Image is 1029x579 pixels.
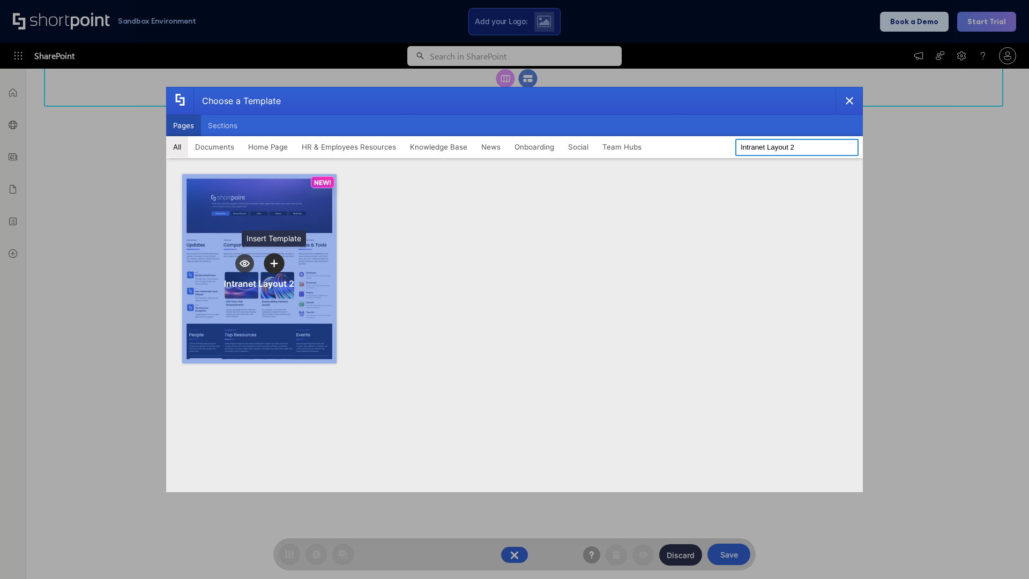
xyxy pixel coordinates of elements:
div: Intranet Layout 2 [224,278,294,289]
button: Team Hubs [595,136,648,158]
button: News [474,136,508,158]
button: Pages [166,115,201,136]
button: Home Page [241,136,295,158]
div: Choose a Template [193,87,281,114]
p: NEW! [314,179,331,187]
button: Sections [201,115,244,136]
button: All [166,136,188,158]
button: Social [561,136,595,158]
button: Documents [188,136,241,158]
div: template selector [166,87,863,492]
button: Onboarding [508,136,561,158]
iframe: Chat Widget [975,528,1029,579]
input: Search [735,139,859,156]
button: Knowledge Base [403,136,474,158]
button: HR & Employees Resources [295,136,403,158]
